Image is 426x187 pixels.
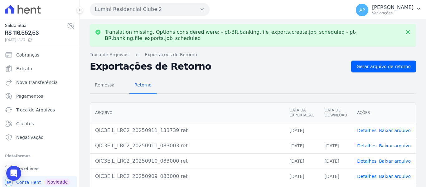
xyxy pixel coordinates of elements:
[145,52,197,58] a: Exportações de Retorno
[16,79,58,86] span: Nova transferência
[90,52,416,58] nav: Breadcrumb
[352,103,416,123] th: Ações
[2,162,77,175] a: Recebíveis
[95,173,279,180] div: QIC3EIL_LRC2_20250909_083000.ret
[5,22,67,29] span: Saldo atual
[95,127,279,134] div: QIC3EIL_LRC2_20250911_133739.ret
[16,121,34,127] span: Clientes
[357,143,376,148] a: Detalhes
[351,1,426,19] button: AP [PERSON_NAME] Ver opções
[16,52,39,58] span: Cobranças
[90,3,210,16] button: Lumini Residencial Clube 2
[91,79,118,91] span: Remessa
[379,143,411,148] a: Baixar arquivo
[16,66,32,72] span: Extrato
[379,174,411,179] a: Baixar arquivo
[90,103,284,123] th: Arquivo
[284,103,319,123] th: Data da Exportação
[5,29,67,37] span: R$ 116.552,53
[95,157,279,165] div: QIC3EIL_LRC2_20250910_083000.ret
[16,179,41,185] span: Conta Hent
[2,90,77,102] a: Pagamentos
[90,52,128,58] a: Troca de Arquivos
[2,117,77,130] a: Clientes
[2,104,77,116] a: Troca de Arquivos
[2,76,77,89] a: Nova transferência
[105,29,401,42] p: Translation missing. Options considered were: - pt-BR.banking.file_exports.create.job_scheduled -...
[6,166,21,181] div: Open Intercom Messenger
[284,123,319,138] td: [DATE]
[284,153,319,169] td: [DATE]
[320,103,352,123] th: Data de Download
[357,174,376,179] a: Detalhes
[284,169,319,184] td: [DATE]
[320,153,352,169] td: [DATE]
[90,77,119,94] a: Remessa
[357,128,376,133] a: Detalhes
[16,107,55,113] span: Troca de Arquivos
[356,63,411,70] span: Gerar arquivo de retorno
[129,77,157,94] a: Retorno
[2,49,77,61] a: Cobranças
[16,165,40,172] span: Recebíveis
[359,8,365,12] span: AP
[320,169,352,184] td: [DATE]
[16,134,44,140] span: Negativação
[372,11,414,16] p: Ver opções
[320,138,352,153] td: [DATE]
[95,142,279,150] div: QIC3EIL_LRC2_20250911_083003.ret
[379,159,411,164] a: Baixar arquivo
[45,179,70,185] span: Novidade
[90,62,346,71] h2: Exportações de Retorno
[2,131,77,144] a: Negativação
[357,159,376,164] a: Detalhes
[5,37,67,43] span: [DATE] 13:37
[351,61,416,72] a: Gerar arquivo de retorno
[372,4,414,11] p: [PERSON_NAME]
[379,128,411,133] a: Baixar arquivo
[284,138,319,153] td: [DATE]
[2,62,77,75] a: Extrato
[5,152,75,160] div: Plataformas
[16,93,43,99] span: Pagamentos
[131,79,155,91] span: Retorno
